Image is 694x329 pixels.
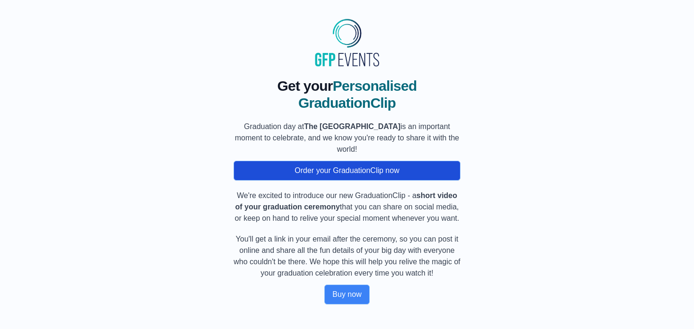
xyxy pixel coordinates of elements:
p: Graduation day at is an important moment to celebrate, and we know you're ready to share it with ... [234,121,460,155]
span: Personalised GraduationClip [298,78,417,111]
p: We're excited to introduce our new GraduationClip - a that you can share on social media, or keep... [234,190,460,224]
button: Order your GraduationClip now [234,161,460,181]
span: Get your [277,78,332,94]
b: The [GEOGRAPHIC_DATA] [304,122,400,130]
img: MyGraduationClip [312,15,382,70]
p: You'll get a link in your email after the ceremony, so you can post it online and share all the f... [234,234,460,279]
button: Buy now [324,285,369,304]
